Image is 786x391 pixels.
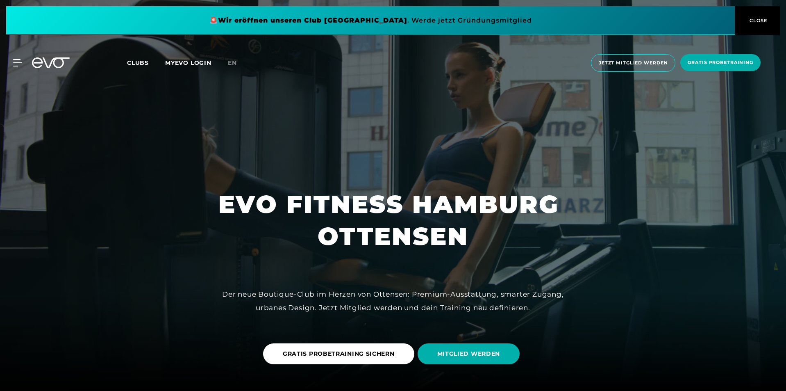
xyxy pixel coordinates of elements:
span: MITGLIED WERDEN [437,350,500,358]
a: MITGLIED WERDEN [418,337,523,370]
span: CLOSE [747,17,768,24]
a: Clubs [127,59,165,66]
span: Jetzt Mitglied werden [599,59,668,66]
a: MYEVO LOGIN [165,59,211,66]
div: Der neue Boutique-Club im Herzen von Ottensen: Premium-Ausstattung, smarter Zugang, urbanes Desig... [209,288,577,314]
span: Gratis Probetraining [688,59,753,66]
span: en [228,59,237,66]
span: Clubs [127,59,149,66]
span: GRATIS PROBETRAINING SICHERN [283,350,395,358]
a: Jetzt Mitglied werden [588,54,678,72]
a: en [228,58,247,68]
a: Gratis Probetraining [678,54,763,72]
button: CLOSE [735,6,780,35]
a: GRATIS PROBETRAINING SICHERN [263,337,418,370]
h1: EVO FITNESS HAMBURG OTTENSEN [218,188,568,252]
